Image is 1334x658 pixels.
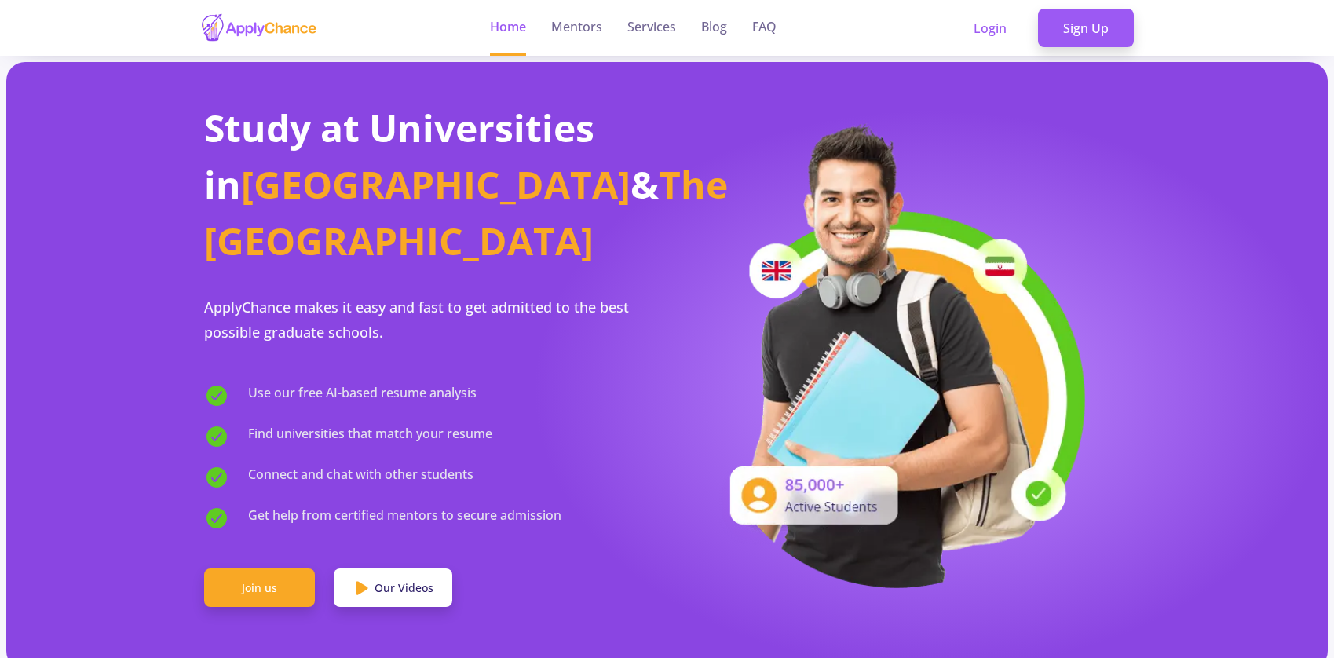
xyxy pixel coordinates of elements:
img: applychance logo [200,13,318,43]
a: Sign Up [1038,9,1134,48]
span: Use our free AI-based resume analysis [248,383,477,408]
span: Our Videos [375,579,433,596]
a: Login [948,9,1032,48]
span: Get help from certified mentors to secure admission [248,506,561,531]
span: Find universities that match your resume [248,424,492,449]
span: & [630,159,659,210]
a: Our Videos [334,568,452,608]
span: Study at Universities in [204,102,594,210]
span: ApplyChance makes it easy and fast to get admitted to the best possible graduate schools. [204,298,629,342]
span: Connect and chat with other students [248,465,473,490]
a: Join us [204,568,315,608]
span: [GEOGRAPHIC_DATA] [241,159,630,210]
img: applicant [706,119,1091,588]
